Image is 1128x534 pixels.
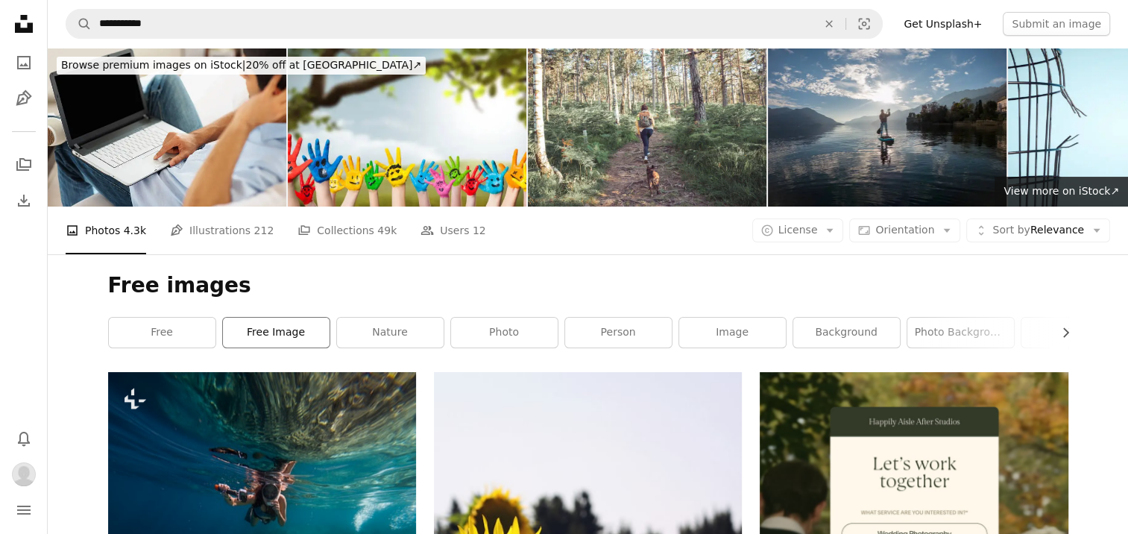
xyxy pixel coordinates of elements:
[61,59,245,71] span: Browse premium images on iStock |
[1003,185,1119,197] span: View more on iStock ↗
[752,219,844,242] button: License
[9,84,39,113] a: Illustrations
[109,318,215,348] a: free
[108,272,1068,299] h1: Free images
[1052,318,1068,348] button: scroll list to the right
[1003,12,1110,36] button: Submit an image
[377,222,397,239] span: 49k
[9,150,39,180] a: Collections
[849,219,960,242] button: Orientation
[254,222,274,239] span: 212
[995,177,1128,207] a: View more on iStock↗
[61,59,421,71] span: 20% off at [GEOGRAPHIC_DATA] ↗
[48,48,286,207] img: Closeup of guy working on a laptop indoor
[12,462,36,486] img: Avatar of user Mihail ANDREI
[875,224,934,236] span: Orientation
[528,48,766,207] img: No better adventure buddy
[992,223,1084,238] span: Relevance
[451,318,558,348] a: photo
[297,207,397,254] a: Collections 49k
[768,48,1006,207] img: First person point of view of a woman paddling on a stand up paddle board
[223,318,330,348] a: free image
[9,495,39,525] button: Menu
[9,424,39,453] button: Notifications
[337,318,444,348] a: nature
[170,207,274,254] a: Illustrations 212
[473,222,486,239] span: 12
[565,318,672,348] a: person
[793,318,900,348] a: background
[288,48,526,207] img: colorful painted hands in front of a spring scene
[48,48,435,84] a: Browse premium images on iStock|20% off at [GEOGRAPHIC_DATA]↗
[992,224,1030,236] span: Sort by
[66,10,92,38] button: Search Unsplash
[9,459,39,489] button: Profile
[907,318,1014,348] a: photo background
[9,186,39,216] a: Download History
[1021,318,1128,348] a: sky
[966,219,1110,242] button: Sort byRelevance
[9,9,39,42] a: Home — Unsplash
[679,318,786,348] a: image
[813,10,845,38] button: Clear
[778,224,818,236] span: License
[846,10,882,38] button: Visual search
[420,207,486,254] a: Users 12
[895,12,991,36] a: Get Unsplash+
[9,48,39,78] a: Photos
[66,9,883,39] form: Find visuals sitewide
